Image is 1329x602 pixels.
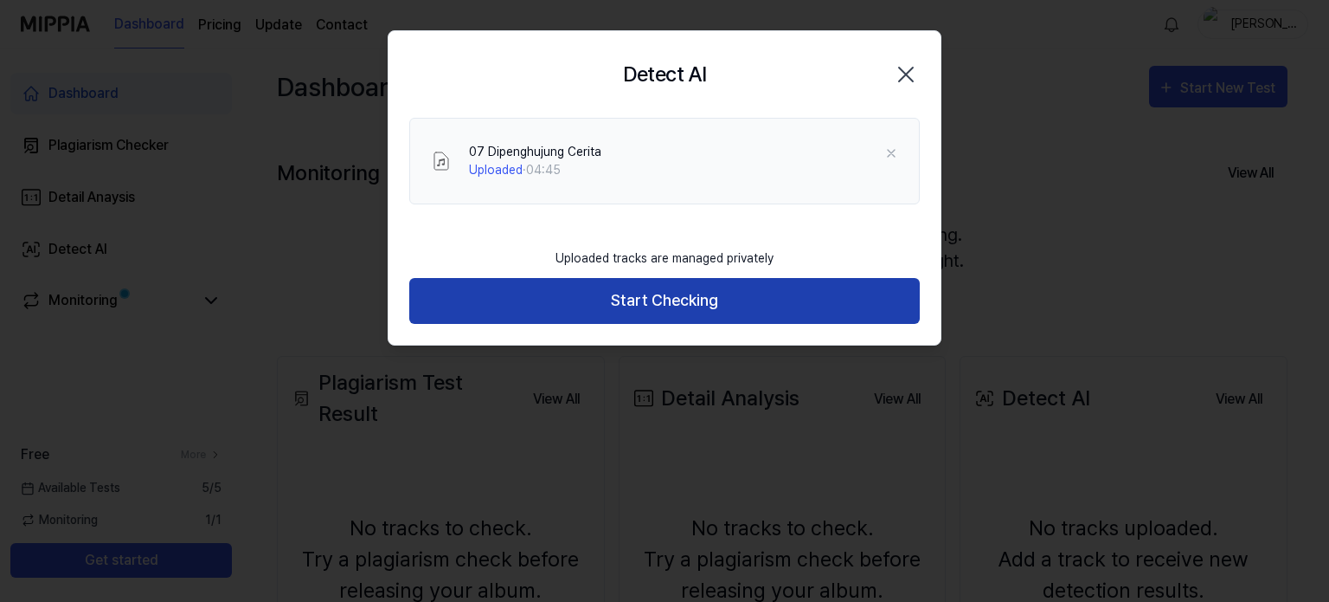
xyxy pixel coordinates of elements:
div: Uploaded tracks are managed privately [545,239,784,278]
div: 07 Dipenghujung Cerita [469,143,601,161]
button: Start Checking [409,278,920,324]
img: File Select [431,151,452,172]
h2: Detect AI [623,59,707,90]
span: Uploaded [469,163,523,177]
div: · 04:45 [469,161,601,179]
